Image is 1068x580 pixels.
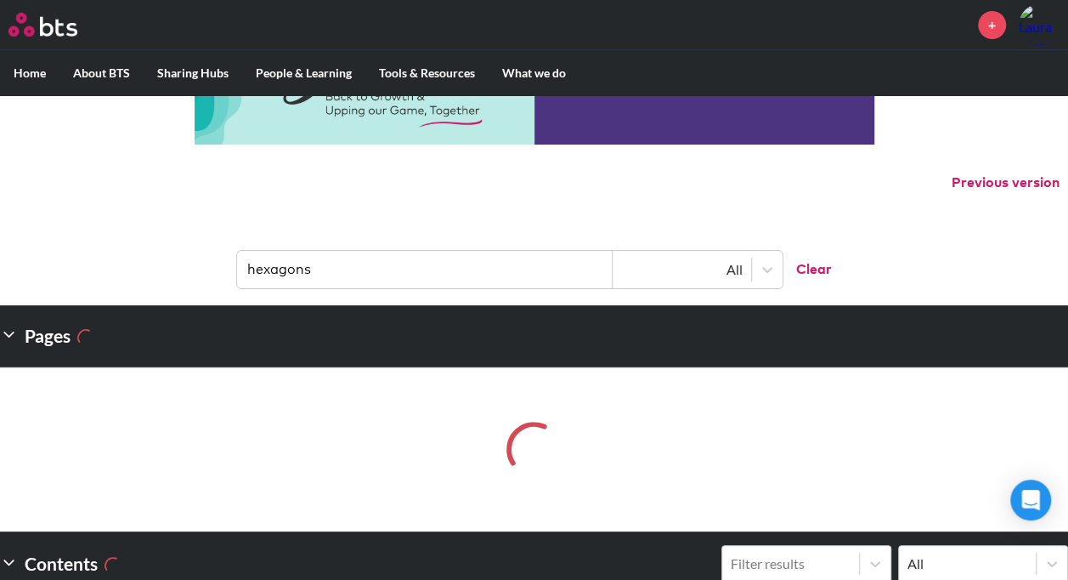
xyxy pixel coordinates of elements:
div: Filter results [731,554,850,573]
div: Open Intercom Messenger [1010,480,1051,520]
img: Laura Monti [1019,4,1060,45]
div: All [907,554,1027,573]
label: Tools & Resources [365,51,489,95]
div: All [621,260,743,279]
label: People & Learning [242,51,365,95]
a: Go home [8,13,109,37]
img: BTS Logo [8,13,77,37]
a: + [978,11,1006,39]
input: Find contents, pages and demos... [237,251,613,288]
a: Profile [1019,4,1060,45]
label: Sharing Hubs [144,51,242,95]
button: Previous version [952,173,1060,192]
label: What we do [489,51,579,95]
label: About BTS [59,51,144,95]
button: Clear [783,251,832,288]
